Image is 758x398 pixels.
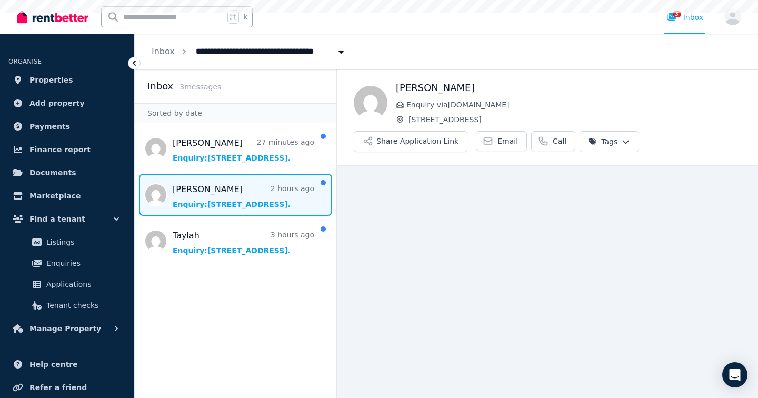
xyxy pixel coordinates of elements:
[8,208,126,230] button: Find a tenant
[29,358,78,371] span: Help centre
[8,162,126,183] a: Documents
[8,93,126,114] a: Add property
[147,79,173,94] h2: Inbox
[8,377,126,398] a: Refer a friend
[46,278,117,291] span: Applications
[243,13,247,21] span: k
[179,83,221,91] span: 3 message s
[476,131,527,151] a: Email
[29,143,91,156] span: Finance report
[531,131,575,151] a: Call
[46,257,117,270] span: Enquiries
[497,136,518,146] span: Email
[408,114,741,125] span: [STREET_ADDRESS]
[173,183,314,210] a: [PERSON_NAME]2 hours agoEnquiry:[STREET_ADDRESS].
[589,136,617,147] span: Tags
[354,86,387,120] img: Danielle Fourie
[580,131,639,152] button: Tags
[553,136,566,146] span: Call
[673,11,681,17] span: 3
[354,131,467,152] button: Share Application Link
[46,236,117,248] span: Listings
[13,295,122,316] a: Tenant checks
[173,230,314,256] a: Taylah3 hours agoEnquiry:[STREET_ADDRESS].
[29,74,73,86] span: Properties
[396,81,741,95] h1: [PERSON_NAME]
[29,120,70,133] span: Payments
[29,322,101,335] span: Manage Property
[722,362,747,387] div: Open Intercom Messenger
[8,58,42,65] span: ORGANISE
[173,137,314,163] a: [PERSON_NAME]27 minutes agoEnquiry:[STREET_ADDRESS].
[666,12,703,23] div: Inbox
[8,116,126,137] a: Payments
[29,381,87,394] span: Refer a friend
[17,9,88,25] img: RentBetter
[135,123,336,266] nav: Message list
[13,253,122,274] a: Enquiries
[406,100,741,110] span: Enquiry via [DOMAIN_NAME]
[8,69,126,91] a: Properties
[8,185,126,206] a: Marketplace
[29,190,81,202] span: Marketplace
[8,318,126,339] button: Manage Property
[135,34,363,69] nav: Breadcrumb
[13,232,122,253] a: Listings
[46,299,117,312] span: Tenant checks
[135,103,336,123] div: Sorted by date
[13,274,122,295] a: Applications
[29,213,85,225] span: Find a tenant
[8,139,126,160] a: Finance report
[8,354,126,375] a: Help centre
[29,166,76,179] span: Documents
[29,97,85,110] span: Add property
[152,46,175,56] a: Inbox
